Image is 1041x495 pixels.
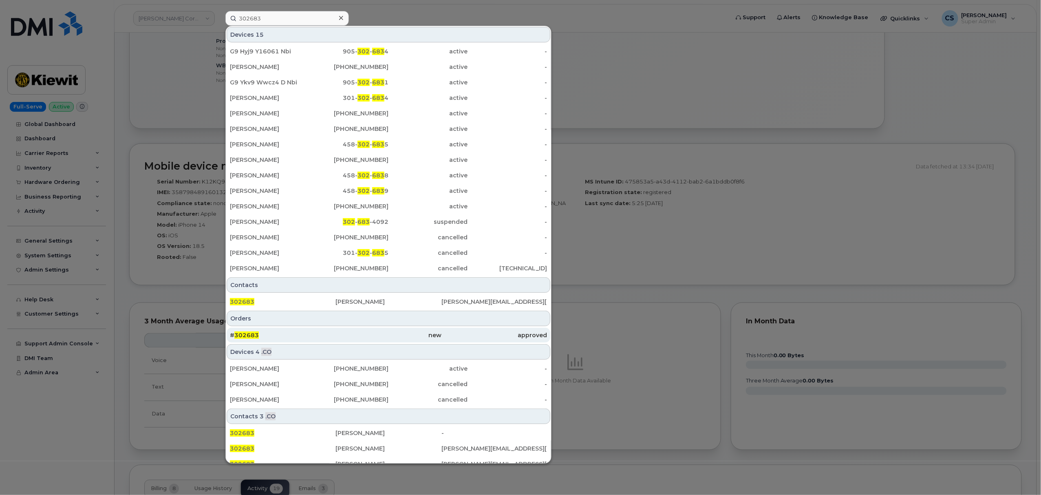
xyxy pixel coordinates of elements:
[230,233,309,241] div: [PERSON_NAME]
[357,249,370,256] span: 302
[343,218,355,225] span: 302
[468,380,547,388] div: -
[468,396,547,404] div: -
[357,218,370,225] span: 683
[227,328,550,343] a: #302683newapproved
[230,429,254,437] span: 302683
[227,183,550,198] a: [PERSON_NAME]458-302-6839active-
[388,47,468,55] div: active
[309,140,389,148] div: 458- - 5
[230,460,254,468] span: 302683
[309,218,389,226] div: - -4092
[230,156,309,164] div: [PERSON_NAME]
[256,31,264,39] span: 15
[227,75,550,90] a: G9 Ykv9 Wwcz4 D Nbi905-302-6831active-
[230,125,309,133] div: [PERSON_NAME]
[230,331,335,339] div: #
[468,202,547,210] div: -
[309,171,389,179] div: 458- - 8
[335,460,441,468] div: [PERSON_NAME]
[230,380,309,388] div: [PERSON_NAME]
[357,48,370,55] span: 302
[468,249,547,257] div: -
[309,202,389,210] div: [PHONE_NUMBER]
[388,218,468,226] div: suspended
[227,392,550,407] a: [PERSON_NAME][PHONE_NUMBER]cancelled-
[468,78,547,86] div: -
[441,460,547,468] div: [PERSON_NAME][EMAIL_ADDRESS][PERSON_NAME][DOMAIN_NAME]
[230,94,309,102] div: [PERSON_NAME]
[468,218,547,226] div: -
[309,78,389,86] div: 905- - 1
[230,202,309,210] div: [PERSON_NAME]
[468,264,547,272] div: [TECHNICAL_ID]
[372,48,384,55] span: 683
[309,396,389,404] div: [PHONE_NUMBER]
[260,412,264,420] span: 3
[357,94,370,102] span: 302
[230,78,309,86] div: G9 Ykv9 Wwcz4 D Nbi
[468,125,547,133] div: -
[227,277,550,293] div: Contacts
[309,380,389,388] div: [PHONE_NUMBER]
[388,156,468,164] div: active
[227,122,550,136] a: [PERSON_NAME][PHONE_NUMBER]active-
[227,245,550,260] a: [PERSON_NAME]301-302-6835cancelled-
[256,348,260,356] span: 4
[309,233,389,241] div: [PHONE_NUMBER]
[468,109,547,117] div: -
[372,94,384,102] span: 683
[230,140,309,148] div: [PERSON_NAME]
[227,44,550,59] a: G9 Hyj9 Y16061 Nbi905-302-6834active-
[388,94,468,102] div: active
[230,365,309,373] div: [PERSON_NAME]
[227,409,550,424] div: Contacts
[227,230,550,245] a: [PERSON_NAME][PHONE_NUMBER]cancelled-
[225,11,349,26] input: Find something...
[227,426,550,440] a: 302683[PERSON_NAME]-
[227,214,550,229] a: [PERSON_NAME]302-683-4092suspended-
[227,311,550,326] div: Orders
[1006,460,1035,489] iframe: Messenger Launcher
[335,429,441,437] div: [PERSON_NAME]
[230,298,254,305] span: 302683
[227,60,550,74] a: [PERSON_NAME][PHONE_NUMBER]active-
[335,331,441,339] div: new
[309,156,389,164] div: [PHONE_NUMBER]
[372,187,384,194] span: 683
[261,348,271,356] span: .CO
[468,94,547,102] div: -
[468,156,547,164] div: -
[388,365,468,373] div: active
[230,63,309,71] div: [PERSON_NAME]
[388,264,468,272] div: cancelled
[468,47,547,55] div: -
[265,412,276,420] span: .CO
[388,109,468,117] div: active
[441,444,547,453] div: [PERSON_NAME][EMAIL_ADDRESS][PERSON_NAME][DOMAIN_NAME]
[357,141,370,148] span: 302
[372,249,384,256] span: 683
[227,441,550,456] a: 302683[PERSON_NAME][PERSON_NAME][EMAIL_ADDRESS][PERSON_NAME][DOMAIN_NAME]
[227,168,550,183] a: [PERSON_NAME]458-302-6838active-
[227,377,550,391] a: [PERSON_NAME][PHONE_NUMBER]cancelled-
[227,457,550,471] a: 302683[PERSON_NAME][PERSON_NAME][EMAIL_ADDRESS][PERSON_NAME][DOMAIN_NAME]
[468,365,547,373] div: -
[388,63,468,71] div: active
[227,361,550,376] a: [PERSON_NAME][PHONE_NUMBER]active-
[227,199,550,214] a: [PERSON_NAME][PHONE_NUMBER]active-
[309,47,389,55] div: 905- - 4
[230,264,309,272] div: [PERSON_NAME]
[335,298,441,306] div: [PERSON_NAME]
[230,218,309,226] div: [PERSON_NAME]
[309,264,389,272] div: [PHONE_NUMBER]
[388,140,468,148] div: active
[230,445,254,452] span: 302683
[230,249,309,257] div: [PERSON_NAME]
[309,365,389,373] div: [PHONE_NUMBER]
[230,47,309,55] div: G9 Hyj9 Y16061 Nbi
[468,63,547,71] div: -
[227,152,550,167] a: [PERSON_NAME][PHONE_NUMBER]active-
[227,91,550,105] a: [PERSON_NAME]301-302-6834active-
[468,233,547,241] div: -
